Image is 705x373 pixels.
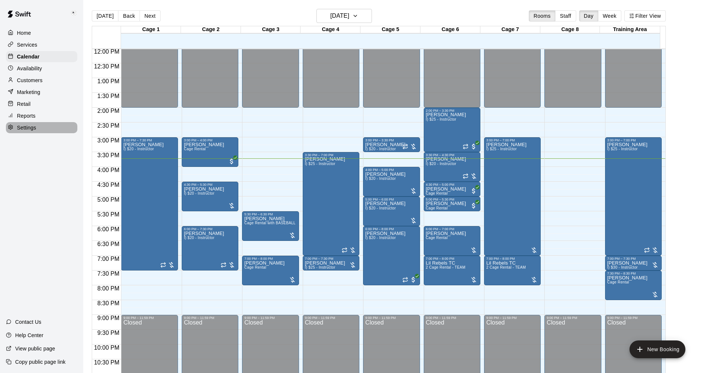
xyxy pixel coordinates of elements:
[540,26,600,33] div: Cage 8
[410,276,417,283] span: All customers have paid
[607,257,659,261] div: 7:00 PM – 7:30 PM
[184,236,214,240] span: I) $20 - Instructor
[605,137,662,256] div: 3:00 PM – 7:00 PM: I) $25 - Instructor
[6,63,77,74] a: Availability
[95,300,121,306] span: 8:30 PM
[184,316,236,320] div: 9:00 PM – 11:59 PM
[6,122,77,133] a: Settings
[342,247,348,253] span: Recurring event
[69,9,78,18] img: Keith Brooks
[365,177,396,181] span: I) $20 - Instructor
[365,206,396,210] span: I) $20 - Instructor
[95,330,121,336] span: 9:30 PM
[17,124,36,131] p: Settings
[426,236,448,240] span: Cage Rental
[365,138,417,142] div: 3:00 PM – 3:30 PM
[244,221,327,225] span: Cage Rental with BASEBALL Pitching Machine
[607,265,638,269] span: I) $30 - Instructor
[420,26,480,33] div: Cage 6
[402,144,408,149] span: Recurring event
[17,88,40,96] p: Marketing
[426,265,466,269] span: 2 Cage Rental - TEAM
[305,153,357,157] div: 3:30 PM – 7:00 PM
[607,316,659,320] div: 9:00 PM – 11:59 PM
[426,153,478,157] div: 3:30 PM – 4:30 PM
[95,182,121,188] span: 4:30 PM
[624,10,666,21] button: Filter View
[607,280,629,284] span: Cage Rental
[6,51,77,62] a: Calendar
[92,359,121,366] span: 10:30 PM
[241,26,301,33] div: Cage 3
[365,227,417,231] div: 6:00 PM – 8:00 PM
[6,110,77,121] a: Reports
[365,236,396,240] span: I) $20 - Instructor
[630,340,685,358] button: add
[600,26,660,33] div: Training Area
[118,10,140,21] button: Back
[6,75,77,86] a: Customers
[244,257,296,261] div: 7:00 PM – 8:00 PM
[607,138,659,142] div: 3:00 PM – 7:00 PM
[426,162,456,166] span: I) $20 - Instructor
[6,87,77,98] a: Marketing
[365,316,417,320] div: 9:00 PM – 11:59 PM
[92,48,121,55] span: 12:00 PM
[486,316,538,320] div: 9:00 PM – 11:59 PM
[95,108,121,114] span: 2:00 PM
[555,10,576,21] button: Staff
[92,63,121,70] span: 12:30 PM
[426,316,478,320] div: 9:00 PM – 11:59 PM
[244,316,296,320] div: 9:00 PM – 11:59 PM
[363,137,420,152] div: 3:00 PM – 3:30 PM: I) $20 - Instructor
[363,196,420,226] div: 5:00 PM – 6:00 PM: I) $20 - Instructor
[6,27,77,38] a: Home
[92,10,118,21] button: [DATE]
[547,316,599,320] div: 9:00 PM – 11:59 PM
[95,211,121,218] span: 5:30 PM
[426,198,478,201] div: 5:00 PM – 5:30 PM
[470,202,477,209] span: All customers have paid
[184,227,236,231] div: 6:00 PM – 7:30 PM
[244,265,266,269] span: Cage Rental
[365,168,417,172] div: 4:00 PM – 5:00 PM
[484,137,541,256] div: 3:00 PM – 7:00 PM: I) $25 - Instructor
[95,93,121,99] span: 1:30 PM
[330,11,349,21] h6: [DATE]
[486,138,538,142] div: 3:00 PM – 7:00 PM
[242,256,299,285] div: 7:00 PM – 8:00 PM: Cage Rental
[463,144,469,149] span: Recurring event
[182,182,238,211] div: 4:30 PM – 5:30 PM: I) $20 - Instructor
[15,358,66,366] p: Copy public page link
[426,227,478,231] div: 6:00 PM – 7:00 PM
[17,29,31,37] p: Home
[316,9,372,23] button: [DATE]
[92,345,121,351] span: 10:00 PM
[426,206,448,210] span: Cage Rental
[68,6,83,21] div: Keith Brooks
[303,152,359,256] div: 3:30 PM – 7:00 PM: I) $25 - Instructor
[6,98,77,110] a: Retail
[15,345,55,352] p: View public page
[365,198,417,201] div: 5:00 PM – 6:00 PM
[424,108,480,152] div: 2:00 PM – 3:30 PM: I) $25 - Instructor
[486,147,517,151] span: I) $25 - Instructor
[363,226,420,285] div: 6:00 PM – 8:00 PM: I) $20 - Instructor
[486,265,526,269] span: 2 Cage Rental - TEAM
[95,167,121,173] span: 4:00 PM
[95,241,121,247] span: 6:30 PM
[123,138,175,142] div: 3:00 PM – 7:30 PM
[424,182,480,196] div: 4:30 PM – 5:00 PM: Steven Pietricone
[305,316,357,320] div: 9:00 PM – 11:59 PM
[305,162,335,166] span: I) $25 - Instructor
[15,318,41,326] p: Contact Us
[463,173,469,179] span: Recurring event
[6,39,77,50] a: Services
